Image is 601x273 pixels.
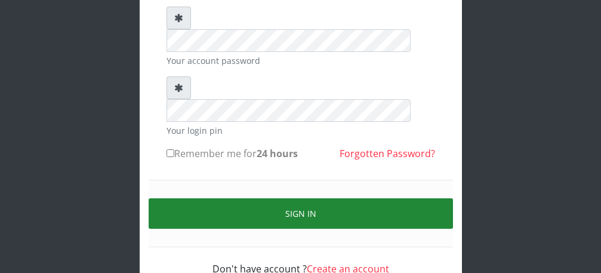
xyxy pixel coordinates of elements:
input: Remember me for24 hours [167,149,174,157]
small: Your account password [167,54,435,67]
small: Your login pin [167,124,435,137]
label: Remember me for [167,146,298,161]
a: Forgotten Password? [340,147,435,160]
b: 24 hours [257,147,298,160]
button: Sign in [149,198,453,229]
